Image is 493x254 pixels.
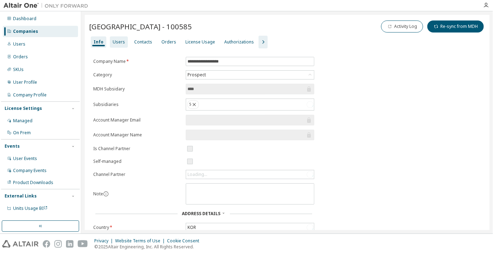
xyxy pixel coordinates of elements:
[186,224,197,231] div: KOR
[381,20,423,33] button: Activity Log
[93,117,182,123] label: Account Manager Email
[186,170,314,179] div: Loading...
[115,238,167,244] div: Website Terms of Use
[13,205,48,211] span: Units Usage BI
[89,22,192,31] span: [GEOGRAPHIC_DATA] - 100585
[94,39,103,45] div: Info
[5,193,37,199] div: External Links
[93,86,182,92] label: MDH Subsidary
[186,99,314,110] div: 5
[5,143,20,149] div: Events
[167,238,203,244] div: Cookie Consent
[94,238,115,244] div: Privacy
[54,240,62,248] img: instagram.svg
[4,2,92,9] img: Altair One
[224,39,254,45] div: Authorizations
[93,172,182,177] label: Channel Partner
[13,118,32,124] div: Managed
[93,146,182,152] label: Is Channel Partner
[13,180,53,185] div: Product Downloads
[13,67,24,72] div: SKUs
[13,16,36,22] div: Dashboard
[188,172,207,177] div: Loading...
[134,39,152,45] div: Contacts
[188,100,199,109] div: 5
[186,223,314,232] div: KOR
[161,39,176,45] div: Orders
[93,72,182,78] label: Category
[43,240,50,248] img: facebook.svg
[13,156,37,161] div: User Events
[5,106,42,111] div: License Settings
[427,20,484,33] button: Re-sync from MDH
[13,54,28,60] div: Orders
[186,71,207,79] div: Prospect
[13,41,25,47] div: Users
[113,39,125,45] div: Users
[186,71,314,79] div: Prospect
[103,191,109,197] button: information
[94,244,203,250] p: © 2025 Altair Engineering, Inc. All Rights Reserved.
[182,211,220,217] span: Address Details
[13,92,47,98] div: Company Profile
[93,59,182,64] label: Company Name
[93,159,182,164] label: Self-managed
[93,132,182,138] label: Account Manager Name
[13,29,38,34] div: Companies
[93,225,182,230] label: Country
[93,191,103,197] label: Note
[13,168,47,173] div: Company Events
[13,79,37,85] div: User Profile
[2,240,38,248] img: altair_logo.svg
[78,240,88,248] img: youtube.svg
[66,240,73,248] img: linkedin.svg
[185,39,215,45] div: License Usage
[13,130,31,136] div: On Prem
[93,102,182,107] label: Subsidiaries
